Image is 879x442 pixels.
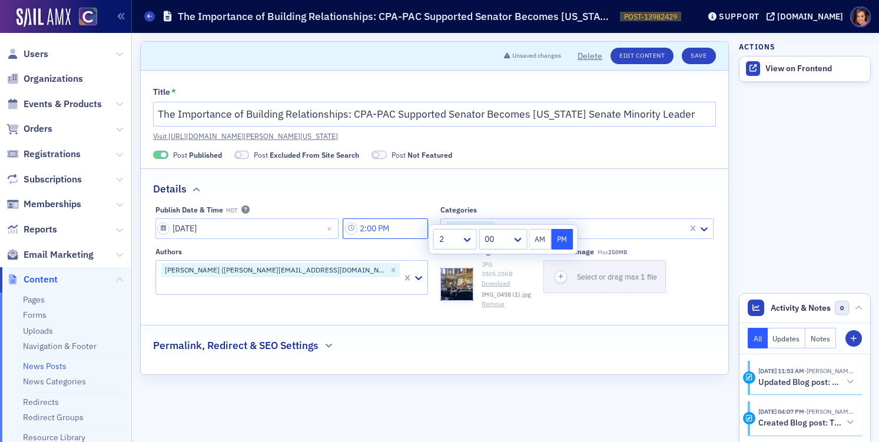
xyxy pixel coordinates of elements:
button: Remove [482,300,505,309]
button: [DOMAIN_NAME] [767,12,847,21]
a: Redirects [23,397,59,407]
h5: Updated Blog post: The Importance of Building Relationships: CPA-PAC Supported Senator Becomes [U... [758,377,842,388]
a: Uploads [23,325,53,336]
a: Download [482,279,531,288]
span: Profile [850,6,871,27]
span: 250MB [608,248,627,256]
h2: Permalink, Redirect & SEO Settings [153,338,319,353]
time: 8/15/2025 11:53 AM [758,367,804,375]
div: Advocacy [446,221,482,235]
div: [DOMAIN_NAME] [777,11,843,22]
h2: Details [153,181,187,197]
a: Navigation & Footer [23,341,97,351]
input: 00:00 AM [343,218,428,239]
div: Publish Date & Time [155,205,223,214]
a: Subscriptions [6,173,82,186]
span: Events & Products [24,98,102,111]
span: Email Marketing [24,248,94,261]
div: Categories [440,205,477,214]
h1: The Importance of Building Relationships: CPA-PAC Supported Senator Becomes [US_STATE] Senate Min... [178,9,614,24]
a: Edit Content [611,48,674,64]
div: Support [719,11,759,22]
div: 3505.25 KB [482,270,531,279]
span: Select or drag max 1 file [577,272,657,281]
span: Max [598,248,627,256]
img: SailAMX [79,8,97,26]
span: Registrations [24,148,81,161]
a: Reports [6,223,57,236]
a: Email Marketing [6,248,94,261]
span: Post [392,149,452,160]
span: Memberships [24,198,81,211]
div: [PERSON_NAME] ([PERSON_NAME][EMAIL_ADDRESS][DOMAIN_NAME]) [161,263,387,277]
span: Not Featured [407,150,452,159]
div: Authors [155,247,182,256]
button: Updates [768,328,806,348]
div: Remove Alicia Gelinas (alicia@cocpa.org) [387,263,400,277]
span: Post [173,149,222,160]
div: Activity [743,371,755,384]
a: Forms [23,310,47,320]
a: Content [6,273,58,286]
span: Published [189,150,222,159]
button: Select or drag max 1 file [543,260,666,293]
span: Users [24,48,48,61]
div: Remove Advocacy [482,221,495,235]
span: Not Featured [371,151,387,159]
span: Katie Foo [804,407,854,416]
span: Excluded From Site Search [270,150,359,159]
a: View on Frontend [739,57,870,81]
span: Orders [24,122,52,135]
time: 7/29/2025 04:07 PM [758,407,804,416]
a: News Posts [23,361,67,371]
div: Title [153,87,170,98]
a: Redirect Groups [23,412,84,423]
a: Pages [23,294,45,305]
h4: Actions [739,41,775,52]
img: SailAMX [16,8,71,27]
a: Orders [6,122,52,135]
button: Notes [805,328,836,348]
span: Excluded From Site Search [234,151,250,159]
button: Created Blog post: The Importance of Building Relationships: CPA-PAC Supported Senator [PERSON_NA... [758,417,854,429]
button: Updated Blog post: The Importance of Building Relationships: CPA-PAC Supported Senator Becomes [U... [758,376,854,388]
abbr: This field is required [171,87,176,98]
div: JPG [482,260,531,270]
span: MDT [226,207,237,214]
a: Visit [URL][DOMAIN_NAME][PERSON_NAME][US_STATE] [153,131,716,141]
a: Registrations [6,148,81,161]
span: IMG_0458 (1).jpg [482,290,531,300]
a: Events & Products [6,98,102,111]
span: Subscriptions [24,173,82,186]
span: Post [254,149,359,160]
span: Organizations [24,72,83,85]
span: POST-13982429 [624,12,677,22]
span: Alicia Gelinas [804,367,854,375]
span: Published [153,151,168,159]
button: Delete [578,50,602,62]
h5: Created Blog post: The Importance of Building Relationships: CPA-PAC Supported Senator [PERSON_NA... [758,418,842,428]
span: 0 [835,301,850,315]
div: View on Frontend [765,64,864,74]
button: All [748,328,768,348]
span: Unsaved changes [512,51,561,61]
span: Activity & Notes [771,302,831,314]
a: Memberships [6,198,81,211]
button: Close [323,218,339,239]
a: News Categories [23,376,86,387]
a: View Homepage [71,8,97,28]
a: Users [6,48,48,61]
button: PM [551,229,573,250]
input: MM/DD/YYYY [155,218,339,239]
span: Content [24,273,58,286]
button: Save [682,48,715,64]
button: AM [529,229,552,250]
span: Reports [24,223,57,236]
div: Activity [743,412,755,424]
a: Organizations [6,72,83,85]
